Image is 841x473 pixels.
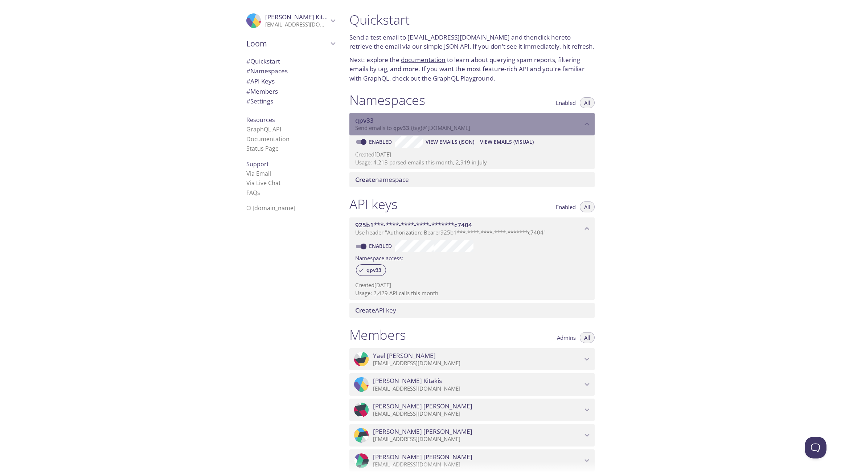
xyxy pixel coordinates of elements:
[246,77,250,85] span: #
[241,34,341,53] div: Loom
[349,449,595,472] div: Sean Seth
[355,306,396,314] span: API key
[349,92,425,108] h1: Namespaces
[246,77,275,85] span: API Keys
[349,113,595,135] div: qpv33 namespace
[551,201,580,212] button: Enabled
[241,9,341,33] div: Steve Kitakis
[246,144,279,152] a: Status Page
[265,13,334,21] span: [PERSON_NAME] Kitakis
[349,348,595,371] div: Yael Depaz
[362,267,386,273] span: qpv33
[423,136,477,148] button: View Emails (JSON)
[246,57,280,65] span: Quickstart
[373,428,472,436] span: [PERSON_NAME] [PERSON_NAME]
[349,303,595,318] div: Create API Key
[241,96,341,106] div: Team Settings
[265,21,328,28] p: [EMAIL_ADDRESS][DOMAIN_NAME]
[246,97,273,105] span: Settings
[373,410,582,417] p: [EMAIL_ADDRESS][DOMAIN_NAME]
[368,138,395,145] a: Enabled
[349,399,595,421] div: Julianna Roen
[257,189,260,197] span: s
[241,66,341,76] div: Namespaces
[355,281,589,289] p: Created [DATE]
[241,76,341,86] div: API Keys
[426,138,474,146] span: View Emails (JSON)
[480,138,534,146] span: View Emails (Visual)
[349,373,595,396] div: Steve Kitakis
[805,437,826,458] iframe: Help Scout Beacon - Open
[477,136,537,148] button: View Emails (Visual)
[580,97,595,108] button: All
[401,56,446,64] a: documentation
[349,172,595,187] div: Create namespace
[373,436,582,443] p: [EMAIL_ADDRESS][DOMAIN_NAME]
[355,289,589,297] p: Usage: 2,429 API calls this month
[393,124,409,131] span: qpv33
[246,97,250,105] span: #
[246,204,295,212] span: © [DOMAIN_NAME]
[246,67,250,75] span: #
[356,264,386,276] div: qpv33
[373,453,472,461] span: [PERSON_NAME] [PERSON_NAME]
[551,97,580,108] button: Enabled
[373,402,472,410] span: [PERSON_NAME] [PERSON_NAME]
[246,116,275,124] span: Resources
[246,160,269,168] span: Support
[355,151,589,158] p: Created [DATE]
[246,67,288,75] span: Namespaces
[355,124,470,131] span: Send emails to . {tag} @[DOMAIN_NAME]
[373,461,582,468] p: [EMAIL_ADDRESS][DOMAIN_NAME]
[580,201,595,212] button: All
[246,57,250,65] span: #
[553,332,580,343] button: Admins
[407,33,510,41] a: [EMAIL_ADDRESS][DOMAIN_NAME]
[355,175,409,184] span: namespace
[355,306,375,314] span: Create
[538,33,565,41] a: click here
[246,87,250,95] span: #
[355,116,374,125] span: qpv33
[373,352,436,360] span: Yael [PERSON_NAME]
[349,12,595,28] h1: Quickstart
[355,175,375,184] span: Create
[349,33,595,51] p: Send a test email to and then to retrieve the email via our simple JSON API. If you don't see it ...
[355,252,403,263] label: Namespace access:
[368,242,395,249] a: Enabled
[246,125,281,133] a: GraphQL API
[246,87,278,95] span: Members
[373,385,582,392] p: [EMAIL_ADDRESS][DOMAIN_NAME]
[355,159,589,166] p: Usage: 4,213 parsed emails this month, 2,919 in July
[349,55,595,83] p: Next: explore the to learn about querying spam reports, filtering emails by tag, and more. If you...
[246,135,290,143] a: Documentation
[349,424,595,447] div: Ryan Butler
[246,189,260,197] a: FAQ
[373,377,442,385] span: [PERSON_NAME] Kitakis
[241,86,341,97] div: Members
[580,332,595,343] button: All
[349,196,398,212] h1: API keys
[433,74,493,82] a: GraphQL Playground
[349,327,406,343] h1: Members
[246,179,281,187] a: Via Live Chat
[246,38,328,49] span: Loom
[373,360,582,367] p: [EMAIL_ADDRESS][DOMAIN_NAME]
[241,56,341,66] div: Quickstart
[246,170,271,178] a: Via Email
